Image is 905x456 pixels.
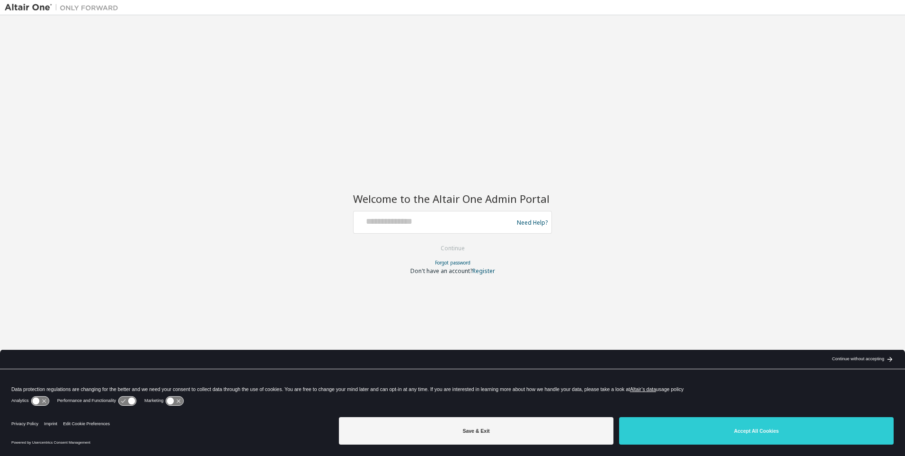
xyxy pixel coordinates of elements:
h2: Welcome to the Altair One Admin Portal [353,192,552,205]
a: Register [472,267,495,275]
span: Don't have an account? [410,267,472,275]
a: Forgot password [435,259,470,266]
a: Need Help? [517,222,548,223]
img: Altair One [5,3,123,12]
